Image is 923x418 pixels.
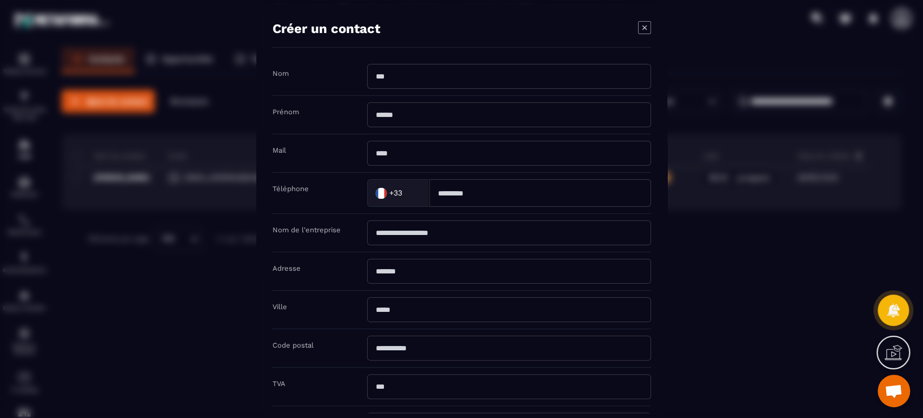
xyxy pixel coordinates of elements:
[404,185,418,201] input: Search for option
[273,146,286,154] label: Mail
[273,303,287,311] label: Ville
[273,226,341,234] label: Nom de l'entreprise
[273,69,289,77] label: Nom
[878,375,910,407] div: Ouvrir le chat
[273,341,314,349] label: Code postal
[370,182,391,204] img: Country Flag
[273,21,380,36] h4: Créer un contact
[367,179,429,207] div: Search for option
[273,185,309,193] label: Téléphone
[389,187,402,198] span: +33
[273,264,301,272] label: Adresse
[273,108,299,116] label: Prénom
[273,380,285,388] label: TVA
